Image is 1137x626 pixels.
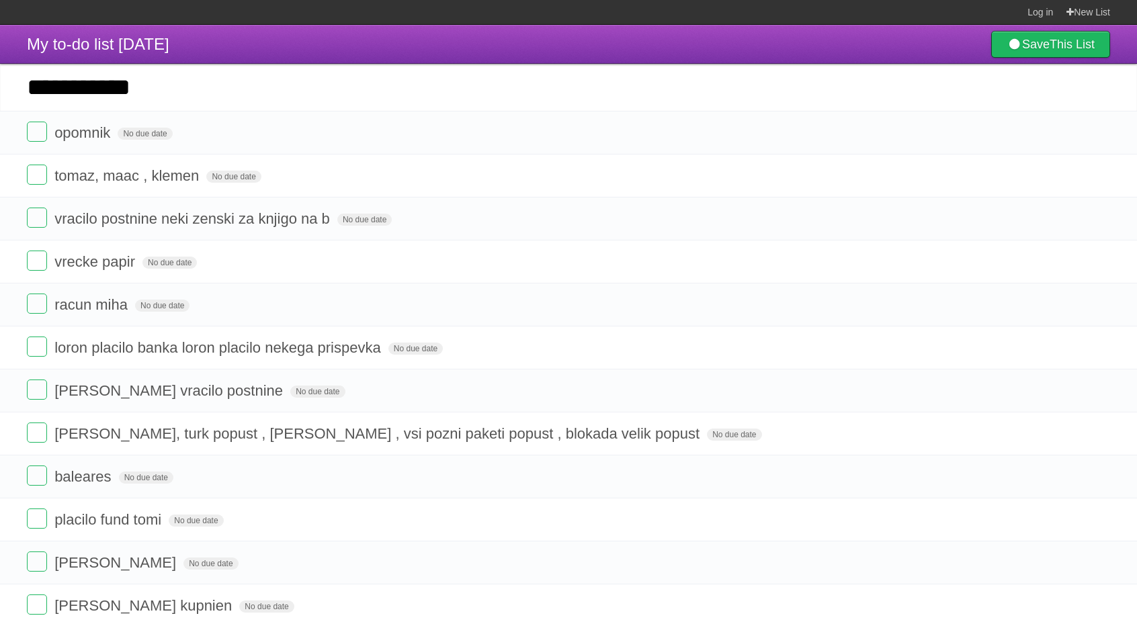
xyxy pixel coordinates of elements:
[27,208,47,228] label: Done
[54,597,235,614] span: [PERSON_NAME] kupnien
[337,214,392,226] span: No due date
[54,253,138,270] span: vrecke papir
[388,343,443,355] span: No due date
[27,122,47,142] label: Done
[27,508,47,529] label: Done
[290,386,345,398] span: No due date
[27,551,47,572] label: Done
[183,557,238,570] span: No due date
[27,165,47,185] label: Done
[27,251,47,271] label: Done
[118,128,172,140] span: No due date
[239,600,294,613] span: No due date
[119,472,173,484] span: No due date
[54,167,202,184] span: tomaz, maac , klemen
[54,511,165,528] span: placilo fund tomi
[206,171,261,183] span: No due date
[991,31,1110,58] a: SaveThis List
[27,337,47,357] label: Done
[54,554,179,571] span: [PERSON_NAME]
[169,515,223,527] span: No due date
[54,296,131,313] span: racun miha
[54,210,333,227] span: vracilo postnine neki zenski za knjigo na b
[1050,38,1095,51] b: This List
[54,425,703,442] span: [PERSON_NAME], turk popust , [PERSON_NAME] , vsi pozni paketi popust , blokada velik popust
[27,465,47,486] label: Done
[54,339,384,356] span: loron placilo banka loron placilo nekega prispevka
[27,379,47,400] label: Done
[54,382,286,399] span: [PERSON_NAME] vracilo postnine
[27,422,47,443] label: Done
[27,35,169,53] span: My to-do list [DATE]
[54,468,114,485] span: baleares
[142,257,197,269] span: No due date
[27,594,47,615] label: Done
[27,294,47,314] label: Done
[707,429,761,441] span: No due date
[135,300,189,312] span: No due date
[54,124,114,141] span: opomnik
